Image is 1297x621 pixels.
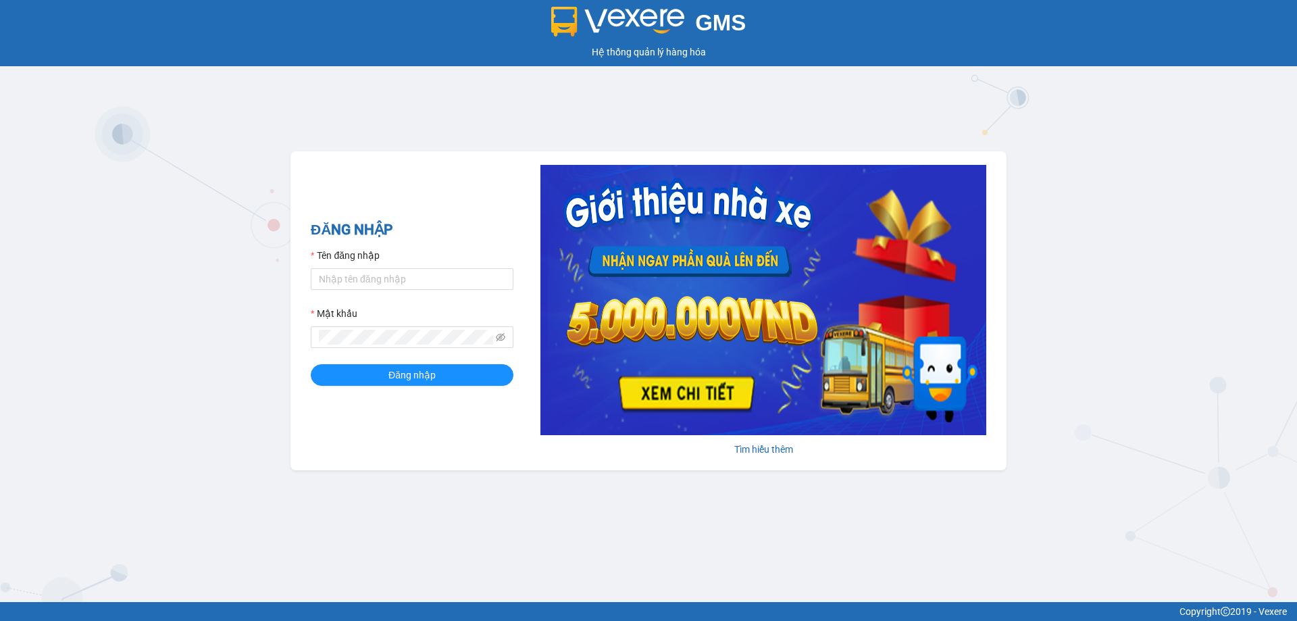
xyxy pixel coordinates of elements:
img: banner-0 [540,165,986,435]
input: Mật khẩu [319,330,493,345]
input: Tên đăng nhập [311,268,513,290]
h2: ĐĂNG NHẬP [311,219,513,241]
span: GMS [695,10,746,35]
span: copyright [1221,607,1230,616]
span: eye-invisible [496,332,505,342]
span: Đăng nhập [388,368,436,382]
div: Tìm hiểu thêm [540,442,986,457]
label: Mật khẩu [311,306,357,321]
label: Tên đăng nhập [311,248,380,263]
div: Hệ thống quản lý hàng hóa [3,45,1294,59]
img: logo 2 [551,7,685,36]
button: Đăng nhập [311,364,513,386]
a: GMS [551,20,746,31]
div: Copyright 2019 - Vexere [10,604,1287,619]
